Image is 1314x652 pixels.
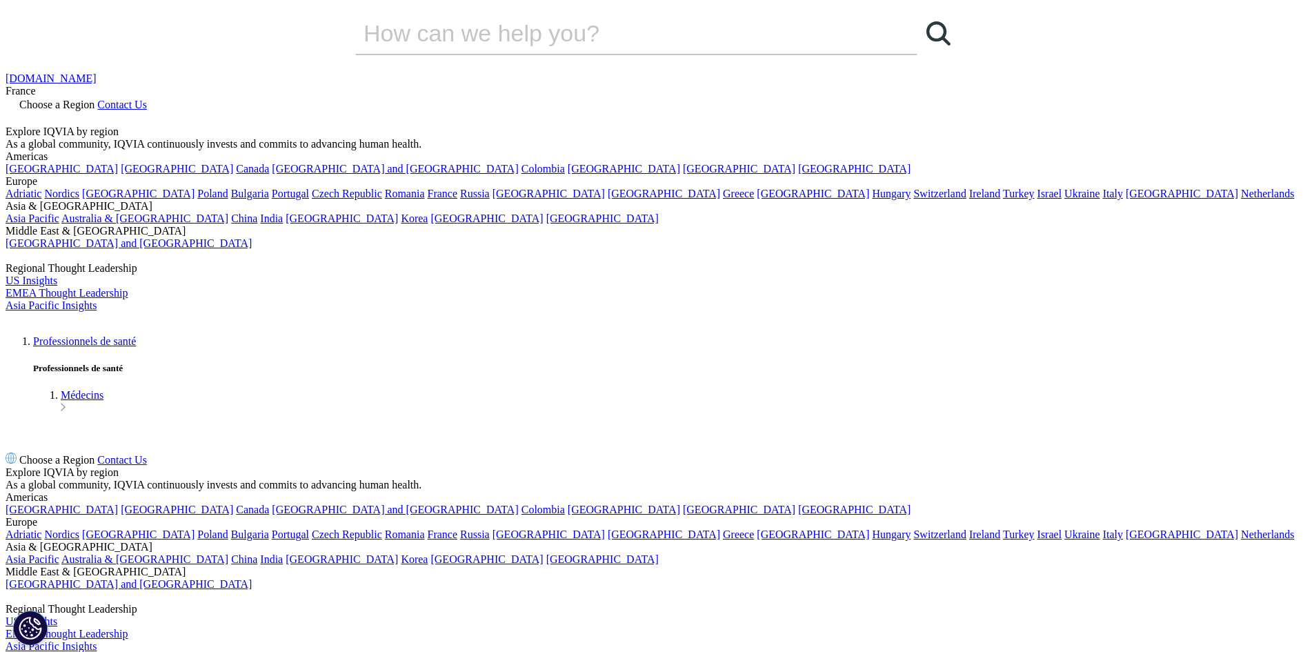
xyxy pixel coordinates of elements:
div: Asia & [GEOGRAPHIC_DATA] [6,200,1308,213]
a: Hungary [872,188,910,199]
a: Asia Pacific Insights [6,640,97,652]
a: [GEOGRAPHIC_DATA] [286,213,398,224]
div: Europe [6,516,1308,528]
a: Israel [1037,528,1062,540]
a: [GEOGRAPHIC_DATA] [1126,528,1238,540]
div: Regional Thought Leadership [6,262,1308,275]
div: Europe [6,175,1308,188]
a: Asia Pacific Insights [6,299,97,311]
a: China [231,213,257,224]
nav: Primary [6,335,1308,414]
div: Americas [6,491,1308,504]
a: Korea [401,213,428,224]
a: [GEOGRAPHIC_DATA] and [GEOGRAPHIC_DATA] [272,504,518,515]
a: [GEOGRAPHIC_DATA] [608,188,720,199]
a: Contact Us [97,454,147,466]
a: Ukraine [1064,528,1100,540]
a: Asia Pacific [6,213,59,224]
a: US Insights [6,275,57,286]
a: Bulgaria [231,528,269,540]
a: Ukraine [1064,188,1100,199]
a: Asia Pacific [6,553,59,565]
a: France [428,188,458,199]
a: Adriatic [6,188,41,199]
a: [GEOGRAPHIC_DATA] [286,553,398,565]
div: Middle East & [GEOGRAPHIC_DATA] [6,566,1308,578]
a: Italy [1103,528,1123,540]
a: [GEOGRAPHIC_DATA] [121,163,233,175]
div: Explore IQVIA by region [6,466,1308,479]
a: [GEOGRAPHIC_DATA] [798,504,910,515]
a: Contact Us [97,99,147,110]
a: Korea [401,553,428,565]
a: Romania [385,188,425,199]
a: [GEOGRAPHIC_DATA] [683,504,795,515]
input: Recherche [355,12,878,54]
a: Turkey [1003,528,1035,540]
a: [GEOGRAPHIC_DATA] [492,528,605,540]
a: Poland [197,528,228,540]
a: [GEOGRAPHIC_DATA] [546,213,659,224]
div: Americas [6,150,1308,163]
a: Canada [236,504,269,515]
a: [GEOGRAPHIC_DATA] [492,188,605,199]
a: France [428,528,458,540]
h5: Professionnels de santé [33,363,1308,374]
a: Switzerland [913,528,966,540]
a: Russia [460,188,490,199]
a: [GEOGRAPHIC_DATA] [683,163,795,175]
a: Nordics [44,188,79,199]
a: Colombia [521,504,565,515]
div: Asia & [GEOGRAPHIC_DATA] [6,541,1308,553]
a: Russia [460,528,490,540]
a: China [231,553,257,565]
a: EMEA Thought Leadership [6,287,128,299]
div: Explore IQVIA by region [6,126,1308,138]
a: Romania [385,528,425,540]
div: France [6,85,1308,97]
a: [GEOGRAPHIC_DATA] [430,213,543,224]
a: Netherlands [1241,188,1294,199]
a: Greece [723,528,754,540]
a: Canada [236,163,269,175]
a: [GEOGRAPHIC_DATA] [757,188,869,199]
a: Poland [197,188,228,199]
a: [GEOGRAPHIC_DATA] [568,504,680,515]
a: [GEOGRAPHIC_DATA] [568,163,680,175]
a: US Insights [6,615,57,627]
a: Bulgaria [231,188,269,199]
a: Portugal [272,188,309,199]
a: Ireland [969,188,1000,199]
a: EMEA Thought Leadership [6,628,128,640]
div: Regional Thought Leadership [6,603,1308,615]
a: Professionnels de santé [33,335,136,347]
a: [GEOGRAPHIC_DATA] [798,163,910,175]
a: [GEOGRAPHIC_DATA] [1126,188,1238,199]
a: [GEOGRAPHIC_DATA] and [GEOGRAPHIC_DATA] [272,163,518,175]
a: India [260,213,283,224]
a: Médecins [61,389,103,401]
a: [GEOGRAPHIC_DATA] [757,528,869,540]
button: Paramètres des cookies [13,611,48,645]
a: Czech Republic [312,188,382,199]
a: Ireland [969,528,1000,540]
div: Middle East & [GEOGRAPHIC_DATA] [6,225,1308,237]
span: Choose a Region [19,454,94,466]
a: Australia & [GEOGRAPHIC_DATA] [61,213,228,224]
a: Italy [1103,188,1123,199]
a: [GEOGRAPHIC_DATA] [82,188,195,199]
a: [GEOGRAPHIC_DATA] [608,528,720,540]
a: Czech Republic [312,528,382,540]
a: Hungary [872,528,910,540]
svg: Search [926,21,950,46]
a: [GEOGRAPHIC_DATA] and [GEOGRAPHIC_DATA] [6,237,252,249]
a: Israel [1037,188,1062,199]
a: India [260,553,283,565]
